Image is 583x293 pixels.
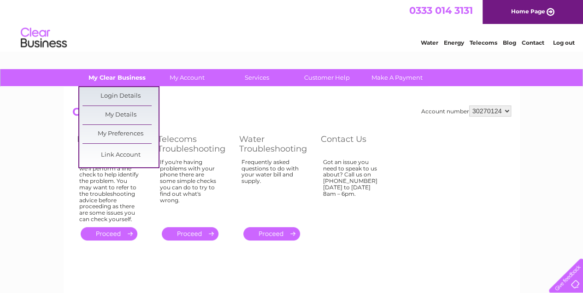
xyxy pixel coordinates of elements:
a: My Clear Business [79,69,155,86]
div: Account number [421,105,511,117]
a: Services [219,69,295,86]
a: Make A Payment [359,69,435,86]
th: Log Fault [72,132,153,156]
th: Telecoms Troubleshooting [153,132,235,156]
th: Water Troubleshooting [235,132,316,156]
a: Blog [503,39,516,46]
div: If you're having problems with your phone there are some simple checks you can do to try to find ... [160,159,221,219]
img: logo.png [20,24,67,52]
h2: Customer Help [72,105,511,123]
a: My Preferences [82,125,159,143]
div: Got an issue you need to speak to us about? Call us on [PHONE_NUMBER] [DATE] to [DATE] 8am – 6pm. [323,159,383,219]
a: Log out [553,39,574,46]
a: . [81,227,137,240]
a: Contact [522,39,544,46]
a: Telecoms [470,39,497,46]
div: Clear Business is a trading name of Verastar Limited (registered in [GEOGRAPHIC_DATA] No. 3667643... [74,5,510,45]
a: . [162,227,218,240]
a: My Account [149,69,225,86]
div: Frequently asked questions to do with your water bill and supply. [241,159,302,219]
th: Contact Us [316,132,397,156]
a: Login Details [82,87,159,105]
a: Water [421,39,438,46]
a: My Details [82,106,159,124]
a: 0333 014 3131 [409,5,473,16]
a: . [243,227,300,240]
a: Link Account [82,146,159,164]
a: Energy [444,39,464,46]
a: Customer Help [289,69,365,86]
div: In order to log a fault we'll perform a line check to help identify the problem. You may want to ... [79,159,139,223]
